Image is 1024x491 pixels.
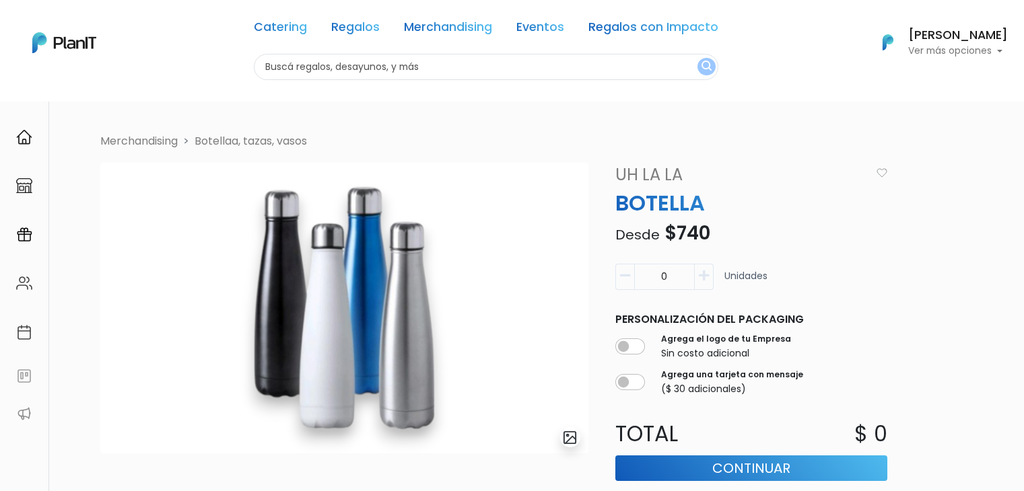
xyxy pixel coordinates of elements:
[607,418,751,450] p: Total
[32,32,96,53] img: PlanIt Logo
[254,22,307,38] a: Catering
[661,346,791,361] p: Sin costo adicional
[588,22,718,38] a: Regalos con Impacto
[16,129,32,145] img: home-e721727adea9d79c4d83392d1f703f7f8bce08238fde08b1acbfd93340b81755.svg
[661,369,803,381] label: Agrega una tarjeta con mensaje
[661,333,791,345] label: Agrega el logo de tu Empresa
[16,324,32,340] img: calendar-87d922413cdce8b2cf7b7f5f62616a5cf9e4887200fb71536465627b3292af00.svg
[615,225,660,244] span: Desde
[615,311,887,328] p: Personalización del packaging
[562,430,578,445] img: gallery-light
[254,54,718,80] input: Buscá regalos, desayunos, y más
[16,275,32,291] img: people-662611757002400ad9ed0e3c099ab2801c6687ba6c219adb57efc949bc21e19d.svg
[16,406,32,422] img: partners-52edf745621dab592f3b2c58e3bca9d71375a7ef29c3b500c9f145b62cc070d4.svg
[664,220,710,246] span: $740
[724,269,767,295] p: Unidades
[331,22,380,38] a: Regalos
[92,133,957,152] nav: breadcrumb
[404,22,492,38] a: Merchandising
[516,22,564,38] a: Eventos
[854,418,887,450] p: $ 0
[615,455,887,481] button: Continuar
[607,187,895,219] p: BOTELLA
[877,168,887,178] img: heart_icon
[865,25,1008,60] button: PlanIt Logo [PERSON_NAME] Ver más opciones
[702,61,712,73] img: search_button-432b6d5273f82d61273b3651a40e1bd1b912527efae98b1b7a1b2c0702e16a8d.svg
[100,163,588,453] img: 2000___2000-Photoroom_-_2025-06-27T170559.089.jpg
[908,30,1008,42] h6: [PERSON_NAME]
[100,133,178,149] li: Merchandising
[16,227,32,243] img: campaigns-02234683943229c281be62815700db0a1741e53638e28bf9629b52c665b00959.svg
[195,133,307,149] a: Botellaa, tazas, vasos
[661,382,803,396] p: ($ 30 adicionales)
[873,28,903,57] img: PlanIt Logo
[908,46,1008,56] p: Ver más opciones
[607,163,871,187] a: Uh La La
[16,178,32,194] img: marketplace-4ceaa7011d94191e9ded77b95e3339b90024bf715f7c57f8cf31f2d8c509eaba.svg
[16,368,32,384] img: feedback-78b5a0c8f98aac82b08bfc38622c3050aee476f2c9584af64705fc4e61158814.svg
